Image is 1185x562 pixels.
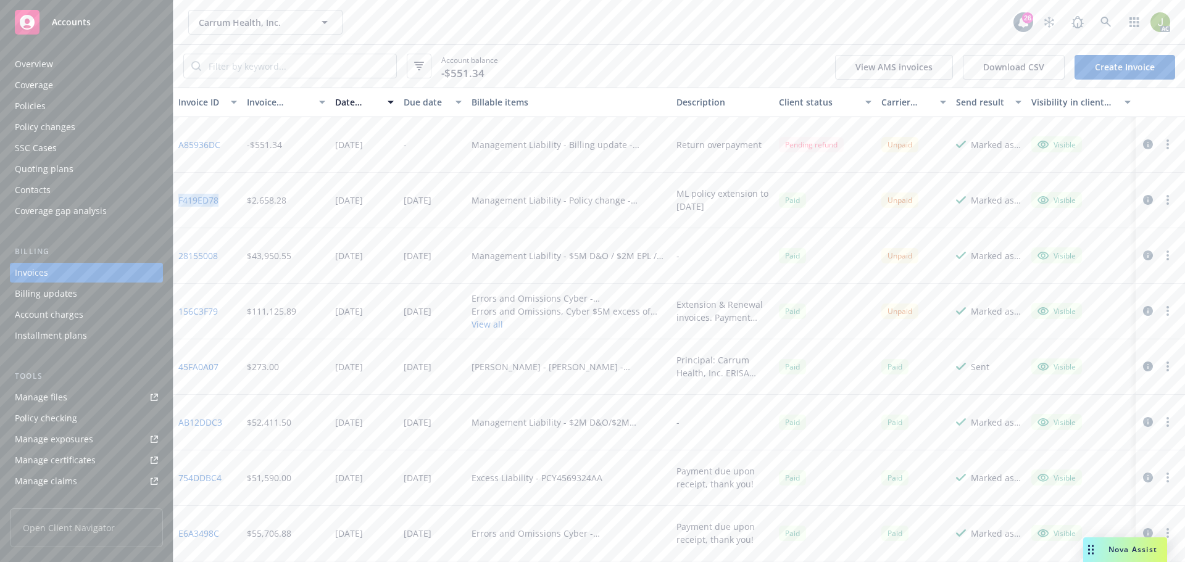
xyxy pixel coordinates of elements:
div: Marked as sent [971,249,1021,262]
div: Payment due upon receipt, thank you! [676,465,769,490]
div: Invoice amount [247,96,312,109]
div: Client status [779,96,858,109]
div: [DATE] [404,416,431,429]
div: Marked as sent [971,527,1021,540]
div: Overview [15,54,53,74]
a: Quoting plans [10,159,163,179]
div: [DATE] [404,194,431,207]
div: SSC Cases [15,138,57,158]
div: [DATE] [404,471,431,484]
span: Accounts [52,17,91,27]
span: Paid [779,248,806,263]
a: 156C3F79 [178,305,218,318]
div: - [676,416,680,429]
a: Manage files [10,387,163,407]
div: Paid [779,415,806,430]
a: Stop snowing [1037,10,1062,35]
div: Billing updates [15,284,77,304]
a: Manage certificates [10,450,163,470]
a: Invoices [10,263,163,283]
button: View all [472,318,667,331]
div: Description [676,96,769,109]
a: Policies [10,96,163,116]
div: Management Liability - Policy change - EKS3538211 [472,194,667,207]
div: Visible [1037,361,1076,372]
div: Billable items [472,96,667,109]
div: [DATE] [335,194,363,207]
a: Contacts [10,180,163,200]
a: Coverage gap analysis [10,201,163,221]
div: [DATE] [335,249,363,262]
button: Billable items [467,88,671,117]
div: Visibility in client dash [1031,96,1117,109]
div: $51,590.00 [247,471,291,484]
a: 45FA0A07 [178,360,218,373]
button: Client status [774,88,876,117]
div: Quoting plans [15,159,73,179]
span: Account balance [441,55,498,78]
div: Visible [1037,472,1076,483]
a: Manage exposures [10,429,163,449]
div: [DATE] [404,527,431,540]
a: Billing updates [10,284,163,304]
div: [DATE] [335,471,363,484]
button: Due date [399,88,467,117]
input: Filter by keyword... [201,54,396,78]
a: SSC Cases [10,138,163,158]
button: Date issued [330,88,399,117]
div: Unpaid [881,137,918,152]
button: Download CSV [963,55,1065,80]
div: Management Liability - Billing update - EKS3538211 [472,138,667,151]
div: Unpaid [881,304,918,319]
img: photo [1150,12,1170,32]
a: Report a Bug [1065,10,1090,35]
div: $273.00 [247,360,279,373]
div: Contacts [15,180,51,200]
a: F419ED78 [178,194,218,207]
div: Extension & Renewal invoices. Payment due upon receipt thank you! [676,298,769,324]
a: Policy changes [10,117,163,137]
div: Marked as sent [971,138,1021,151]
div: Principal: Carrum Health, Inc. ERISA Bond Bond Limit: $102,000 Premium for 3-Year Term Due [676,353,769,379]
div: Manage claims [15,471,77,491]
div: - [676,249,680,262]
div: Errors and Omissions Cyber - [PHONE_NUMBER] [472,527,667,540]
div: Paid [881,415,908,430]
a: Manage BORs [10,492,163,512]
div: Pending refund [779,137,844,152]
a: Accounts [10,5,163,39]
div: Visible [1037,305,1076,316]
div: Marked as sent [971,194,1021,207]
div: Due date [404,96,449,109]
div: Invoice ID [178,96,223,109]
div: Paid [779,526,806,541]
div: - [404,138,407,151]
div: Marked as sent [971,305,1021,318]
div: Paid [779,359,806,374]
button: Description [671,88,774,117]
div: Manage certificates [15,450,96,470]
div: $43,950.55 [247,249,291,262]
div: Drag to move [1083,537,1099,562]
span: Paid [881,470,908,486]
a: Overview [10,54,163,74]
a: AB12DDC3 [178,416,222,429]
div: $52,411.50 [247,416,291,429]
a: 28155008 [178,249,218,262]
div: Payment due upon receipt, thank you! [676,520,769,546]
div: $55,706.88 [247,527,291,540]
div: Return overpayment [676,138,762,151]
div: Errors and Omissions Cyber - [PHONE_NUMBER] [472,292,667,305]
div: Paid [779,304,806,319]
a: Create Invoice [1075,55,1175,80]
div: [DATE] [404,305,431,318]
div: Tools [10,370,163,382]
div: -$551.34 [247,138,282,151]
div: [DATE] [404,360,431,373]
div: [DATE] [335,527,363,540]
button: Carrum Health, Inc. [188,10,343,35]
div: 26 [1022,12,1033,23]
